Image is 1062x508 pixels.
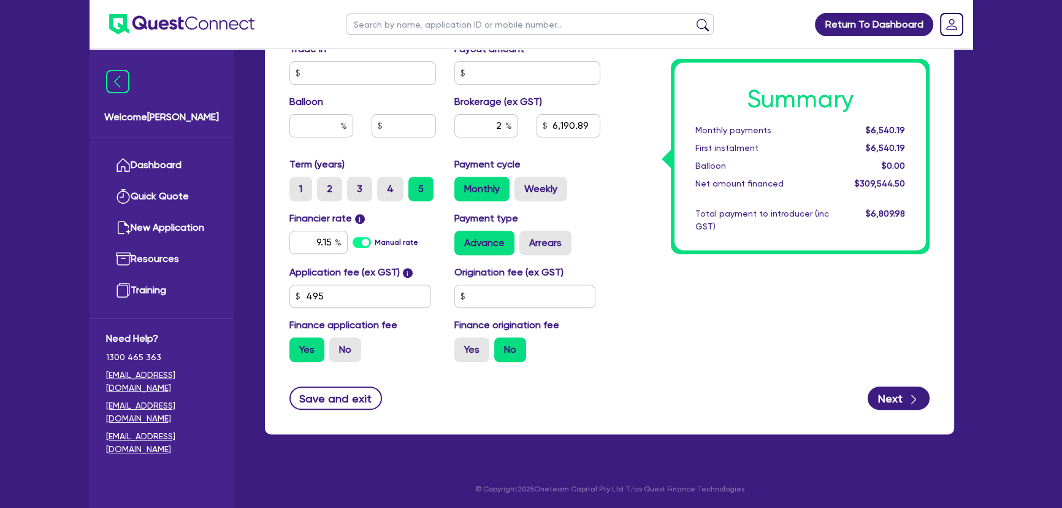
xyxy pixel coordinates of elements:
a: [EMAIL_ADDRESS][DOMAIN_NAME] [106,430,217,456]
span: 1300 465 363 [106,351,217,364]
a: Dropdown toggle [936,9,968,40]
label: 5 [408,177,434,201]
a: [EMAIL_ADDRESS][DOMAIN_NAME] [106,369,217,394]
div: Total payment to introducer (inc GST) [686,207,838,233]
img: quest-connect-logo-blue [109,14,254,34]
label: 1 [289,177,312,201]
img: new-application [116,220,131,235]
label: Finance origination fee [454,318,559,333]
label: Term (years) [289,157,345,172]
button: Save and exit [289,387,382,410]
img: icon-menu-close [106,70,129,93]
a: Training [106,275,217,306]
label: Finance application fee [289,318,397,333]
label: Weekly [514,177,567,201]
img: resources [116,252,131,266]
label: 4 [377,177,403,201]
label: 2 [317,177,342,201]
img: quick-quote [116,189,131,204]
a: Resources [106,244,217,275]
label: Advance [454,231,514,255]
label: Manual rate [375,237,418,248]
span: $6,540.19 [866,125,905,135]
label: Financier rate [289,211,365,226]
label: Monthly [454,177,510,201]
label: Brokerage (ex GST) [454,94,542,109]
a: New Application [106,212,217,244]
span: Need Help? [106,331,217,346]
span: Welcome [PERSON_NAME] [104,110,219,125]
label: Yes [289,337,324,362]
span: $309,544.50 [855,179,905,188]
label: Payment type [454,211,518,226]
span: i [355,214,365,224]
label: No [329,337,361,362]
div: Net amount financed [686,177,838,190]
a: Quick Quote [106,181,217,212]
a: [EMAIL_ADDRESS][DOMAIN_NAME] [106,399,217,425]
input: Search by name, application ID or mobile number... [346,13,714,35]
span: $0.00 [882,161,905,171]
label: Origination fee (ex GST) [454,265,563,280]
label: Arrears [519,231,571,255]
div: Monthly payments [686,124,838,137]
button: Next [868,387,930,410]
span: $6,809.98 [866,209,905,218]
label: Balloon [289,94,323,109]
label: No [494,337,526,362]
span: $6,540.19 [866,143,905,153]
span: i [403,268,413,278]
label: Application fee (ex GST) [289,265,400,280]
label: Yes [454,337,489,362]
div: First instalment [686,142,838,155]
img: training [116,283,131,298]
a: Return To Dashboard [815,13,933,36]
div: Balloon [686,160,838,172]
a: Dashboard [106,150,217,181]
label: 3 [347,177,372,201]
p: © Copyright 2025 Oneteam Capital Pty Ltd T/as Quest Finance Technologies [256,483,963,495]
h1: Summary [695,85,905,114]
label: Payment cycle [454,157,521,172]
